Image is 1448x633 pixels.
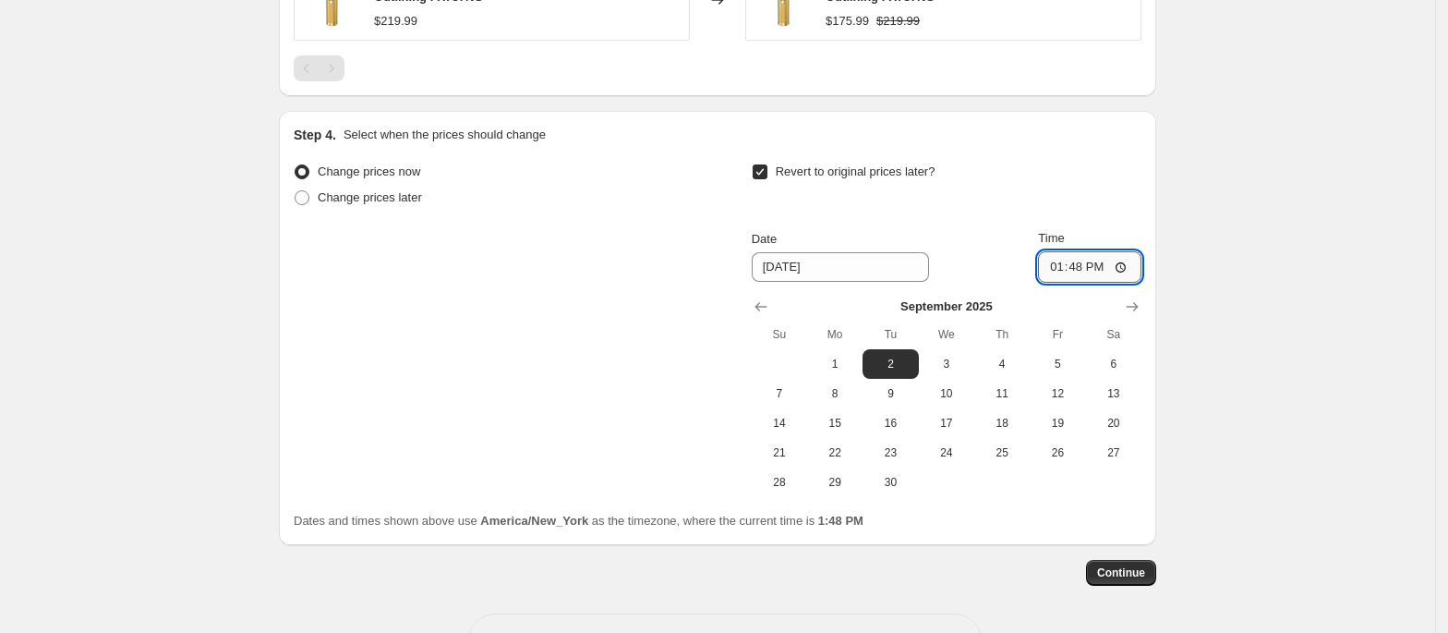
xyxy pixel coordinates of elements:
[870,386,911,401] span: 9
[870,475,911,490] span: 30
[752,408,807,438] button: Sunday September 14 2025
[919,438,974,468] button: Wednesday September 24 2025
[870,445,911,460] span: 23
[752,379,807,408] button: Sunday September 7 2025
[919,379,974,408] button: Wednesday September 10 2025
[926,357,967,371] span: 3
[776,164,935,178] span: Revert to original prices later?
[926,327,967,342] span: We
[982,327,1022,342] span: Th
[982,416,1022,431] span: 18
[982,445,1022,460] span: 25
[1038,231,1064,245] span: Time
[748,294,774,320] button: Show previous month, August 2025
[1086,560,1156,586] button: Continue
[374,12,417,30] div: $219.99
[1037,416,1078,431] span: 19
[1030,349,1085,379] button: Friday September 5 2025
[752,232,777,246] span: Date
[826,12,869,30] div: $175.99
[759,445,800,460] span: 21
[318,164,420,178] span: Change prices now
[818,514,863,528] b: 1:48 PM
[1086,408,1141,438] button: Saturday September 20 2025
[863,379,918,408] button: Tuesday September 9 2025
[1030,379,1085,408] button: Friday September 12 2025
[294,55,344,81] nav: Pagination
[1093,386,1134,401] span: 13
[1119,294,1145,320] button: Show next month, October 2025
[1030,408,1085,438] button: Friday September 19 2025
[863,408,918,438] button: Tuesday September 16 2025
[752,320,807,349] th: Sunday
[926,386,967,401] span: 10
[480,514,588,528] b: America/New_York
[863,438,918,468] button: Tuesday September 23 2025
[863,468,918,497] button: Tuesday September 30 2025
[919,320,974,349] th: Wednesday
[318,190,422,204] span: Change prices later
[1093,327,1134,342] span: Sa
[974,379,1030,408] button: Thursday September 11 2025
[1037,327,1078,342] span: Fr
[814,386,855,401] span: 8
[926,416,967,431] span: 17
[759,416,800,431] span: 14
[759,475,800,490] span: 28
[1030,320,1085,349] th: Friday
[814,416,855,431] span: 15
[1030,438,1085,468] button: Friday September 26 2025
[926,445,967,460] span: 24
[1037,357,1078,371] span: 5
[1037,445,1078,460] span: 26
[807,320,863,349] th: Monday
[814,445,855,460] span: 22
[1093,357,1134,371] span: 6
[752,468,807,497] button: Sunday September 28 2025
[752,438,807,468] button: Sunday September 21 2025
[807,438,863,468] button: Monday September 22 2025
[1086,320,1141,349] th: Saturday
[1097,566,1145,580] span: Continue
[1086,349,1141,379] button: Saturday September 6 2025
[982,357,1022,371] span: 4
[814,327,855,342] span: Mo
[1093,445,1134,460] span: 27
[752,252,929,282] input: 8/18/2025
[759,327,800,342] span: Su
[759,386,800,401] span: 7
[807,408,863,438] button: Monday September 15 2025
[807,379,863,408] button: Monday September 8 2025
[974,408,1030,438] button: Thursday September 18 2025
[974,349,1030,379] button: Thursday September 4 2025
[870,357,911,371] span: 2
[344,126,546,144] p: Select when the prices should change
[870,327,911,342] span: Tu
[1086,379,1141,408] button: Saturday September 13 2025
[982,386,1022,401] span: 11
[294,126,336,144] h2: Step 4.
[1093,416,1134,431] span: 20
[863,349,918,379] button: Tuesday September 2 2025
[870,416,911,431] span: 16
[1086,438,1141,468] button: Saturday September 27 2025
[919,408,974,438] button: Wednesday September 17 2025
[807,468,863,497] button: Monday September 29 2025
[1037,386,1078,401] span: 12
[807,349,863,379] button: Monday September 1 2025
[863,320,918,349] th: Tuesday
[974,438,1030,468] button: Thursday September 25 2025
[294,514,863,528] span: Dates and times shown above use as the timezone, where the current time is
[876,12,920,30] strike: $219.99
[1038,251,1141,283] input: 12:00
[919,349,974,379] button: Wednesday September 3 2025
[974,320,1030,349] th: Thursday
[814,357,855,371] span: 1
[814,475,855,490] span: 29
